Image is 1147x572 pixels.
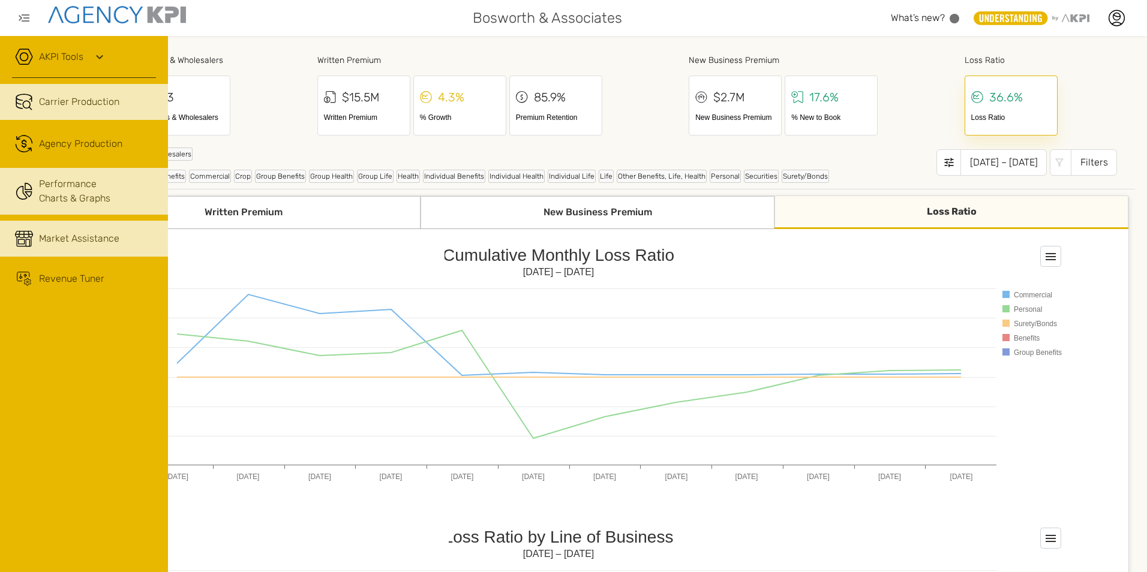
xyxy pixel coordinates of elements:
text: [DATE] [735,472,758,481]
text: Cumulative Monthly Loss Ratio [443,246,674,264]
div: New Business Premium [689,54,878,67]
div: Personal [710,170,741,183]
span: What’s new? [891,12,945,23]
div: Written Premium [324,112,404,123]
div: Securities [744,170,779,183]
span: Carrier Production [39,95,119,109]
span: Market Assistance [39,231,119,246]
div: $15.5M [342,88,380,106]
span: Agency Production [39,137,122,151]
div: [DATE] – [DATE] [960,149,1047,176]
div: % Growth [420,112,500,123]
text: Personal [1014,305,1042,314]
button: [DATE] – [DATE] [936,149,1047,176]
text: [DATE] [308,472,331,481]
text: [DATE] [166,472,188,481]
text: [DATE] [593,472,616,481]
div: 85.9% [534,88,566,106]
div: Carriers & Wholesalers [137,54,230,67]
text: [DATE] [522,472,545,481]
div: Other Benefits, Life, Health [617,170,707,183]
div: Loss Ratio [971,112,1051,123]
div: % New to Book [791,112,871,123]
div: Carriers & Wholesalers [144,112,224,123]
text: [DATE] [665,472,687,481]
div: Filters: [75,147,829,167]
div: Crop [234,170,252,183]
div: 13 [162,88,174,106]
text: Commercial [1014,291,1052,299]
div: Individual Health [488,170,545,183]
text: Surety/Bonds [1014,320,1057,328]
div: 17.6% [809,88,839,106]
text: [DATE] [379,472,402,481]
div: Individual Life [548,170,596,183]
div: $2.7M [713,88,745,106]
a: AKPI Tools [39,50,83,64]
text: [DATE] [451,472,473,481]
div: New Business Premium [695,112,775,123]
div: Line of Business Filters: [75,170,829,183]
span: Revenue Tuner [39,272,104,286]
text: [DATE] [878,472,901,481]
text: [DATE] – [DATE] [523,549,594,559]
div: Commercial [189,170,231,183]
img: agencykpi-logo-550x69-2d9e3fa8.png [48,6,186,23]
text: [DATE] [807,472,830,481]
text: [DATE] – [DATE] [523,267,594,277]
text: [DATE] [950,472,972,481]
div: Group Health [309,170,354,183]
div: New Business Premium [421,196,774,229]
div: Health [397,170,420,183]
div: Premium Retention [516,112,596,123]
button: Filters [1050,149,1117,176]
div: 4.3% [438,88,464,106]
text: [DATE] [236,472,259,481]
span: Bosworth & Associates [473,7,622,29]
div: Surety/Bonds [782,170,829,183]
div: Benefits [157,170,186,183]
text: Benefits [1014,334,1040,342]
div: Life [599,170,614,183]
div: Written Premium [67,196,421,229]
div: Loss Ratio [965,54,1058,67]
div: Group Benefits [255,170,306,183]
div: Loss Ratio [774,196,1128,229]
div: Individual Benefits [423,170,485,183]
text: Loss Ratio by Line of Business [443,528,673,546]
div: 36.6% [989,88,1023,106]
div: Filters [1071,149,1117,176]
text: Group Benefits [1014,348,1062,357]
div: Written Premium [317,54,602,67]
div: Group Life [357,170,394,183]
